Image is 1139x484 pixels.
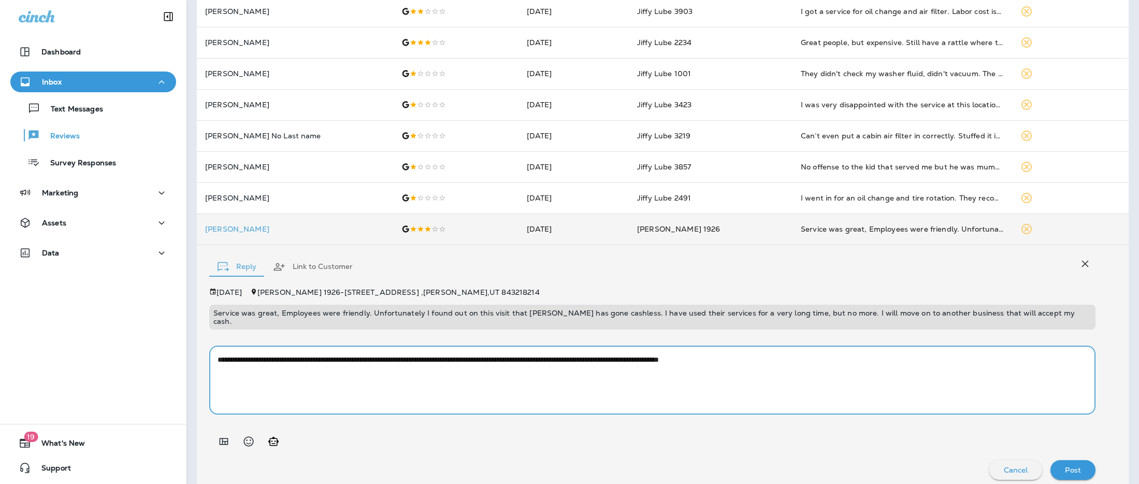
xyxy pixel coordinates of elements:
td: [DATE] [518,151,629,182]
button: 19What's New [10,433,176,453]
td: [DATE] [518,182,629,213]
button: Dashboard [10,41,176,62]
span: Jiffy Lube 3219 [637,131,690,140]
button: Cancel [989,460,1043,480]
div: No offense to the kid that served me but he was mumbling most of the time so i had to keep having... [801,162,1003,172]
p: Text Messages [40,105,103,115]
span: Jiffy Lube 2491 [637,193,691,203]
p: Data [42,249,60,257]
p: [PERSON_NAME] [205,163,385,171]
button: Marketing [10,182,176,203]
span: Jiffy Lube 3423 [637,100,691,109]
button: Post [1050,460,1095,480]
div: They didn't check my washer fluid, didn't vacuum. The receipt said I declined to check my tire pr... [801,68,1003,79]
p: Assets [42,219,66,227]
td: [DATE] [518,27,629,58]
p: Dashboard [41,48,81,56]
p: [PERSON_NAME] [205,225,385,233]
td: [DATE] [518,89,629,120]
button: Generate AI response [263,431,284,452]
span: [PERSON_NAME] 1926 [637,224,720,234]
button: Collapse Sidebar [154,6,183,27]
p: [DATE] [217,288,242,296]
span: Support [31,464,71,476]
p: [PERSON_NAME] [205,194,385,202]
td: [DATE] [518,120,629,151]
span: 19 [24,432,38,442]
p: Inbox [42,78,62,86]
p: [PERSON_NAME] [205,38,385,47]
button: Data [10,243,176,263]
button: Select an emoji [238,431,259,452]
p: Cancel [1004,466,1028,474]
button: Assets [10,212,176,233]
button: Survey Responses [10,151,176,173]
div: I went in for an oil change and tire rotation. They recommended changing the filters and break fl... [801,193,1003,203]
div: I was very disappointed with the service at this location. I was the only car there, yet it still... [801,99,1003,110]
div: Service was great, Employees were friendly. Unfortunately I found out on this visit that Jiffy Lu... [801,224,1003,234]
span: Jiffy Lube 2234 [637,38,691,47]
button: Text Messages [10,97,176,119]
p: Reviews [40,132,80,141]
div: Can’t even put a cabin air filter in correctly. Stuffed it in sideways and when you turned on the... [801,131,1003,141]
span: [PERSON_NAME] 1926 - [STREET_ADDRESS] , [PERSON_NAME] , UT 843218214 [257,288,540,297]
button: Support [10,458,176,478]
p: [PERSON_NAME] [205,101,385,109]
p: Survey Responses [40,159,116,168]
td: [DATE] [518,58,629,89]
span: Jiffy Lube 3903 [637,7,693,16]
button: Link to Customer [265,248,361,286]
button: Inbox [10,72,176,92]
button: Reviews [10,124,176,146]
div: Great people, but expensive. Still have a rattle where they replaced the cabin filter [801,37,1003,48]
p: Post [1065,466,1081,474]
td: [DATE] [518,213,629,245]
p: [PERSON_NAME] [205,7,385,16]
div: Click to view Customer Drawer [205,225,385,233]
span: What's New [31,439,85,451]
div: I got a service for oil change and air filter. Labor cost is very very expensive than the oil. I ... [801,6,1003,17]
p: Marketing [42,189,78,197]
button: Reply [209,248,265,286]
span: Jiffy Lube 1001 [637,69,691,78]
button: Add in a premade template [213,431,234,452]
p: Service was great, Employees were friendly. Unfortunately I found out on this visit that [PERSON_... [213,309,1091,325]
p: [PERSON_NAME] No Last name [205,132,385,140]
span: Jiffy Lube 3857 [637,162,691,172]
p: [PERSON_NAME] [205,69,385,78]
